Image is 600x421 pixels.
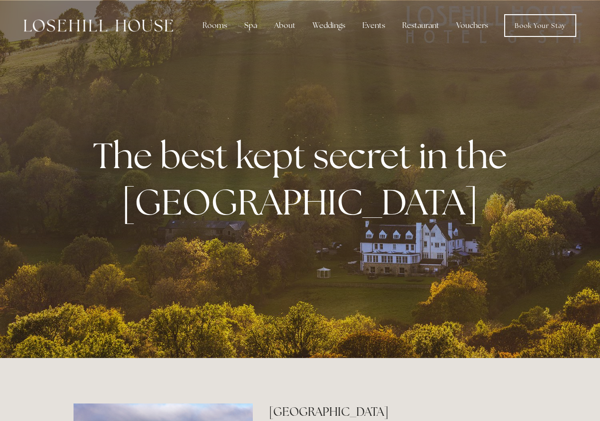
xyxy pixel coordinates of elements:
h2: [GEOGRAPHIC_DATA] [269,403,526,420]
div: Rooms [195,16,235,35]
img: Losehill House [24,19,173,32]
a: Book Your Stay [504,14,576,37]
div: Weddings [305,16,353,35]
strong: The best kept secret in the [GEOGRAPHIC_DATA] [93,132,515,225]
a: Vouchers [449,16,496,35]
div: Spa [237,16,265,35]
div: Restaurant [395,16,447,35]
div: Events [355,16,393,35]
div: About [267,16,303,35]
